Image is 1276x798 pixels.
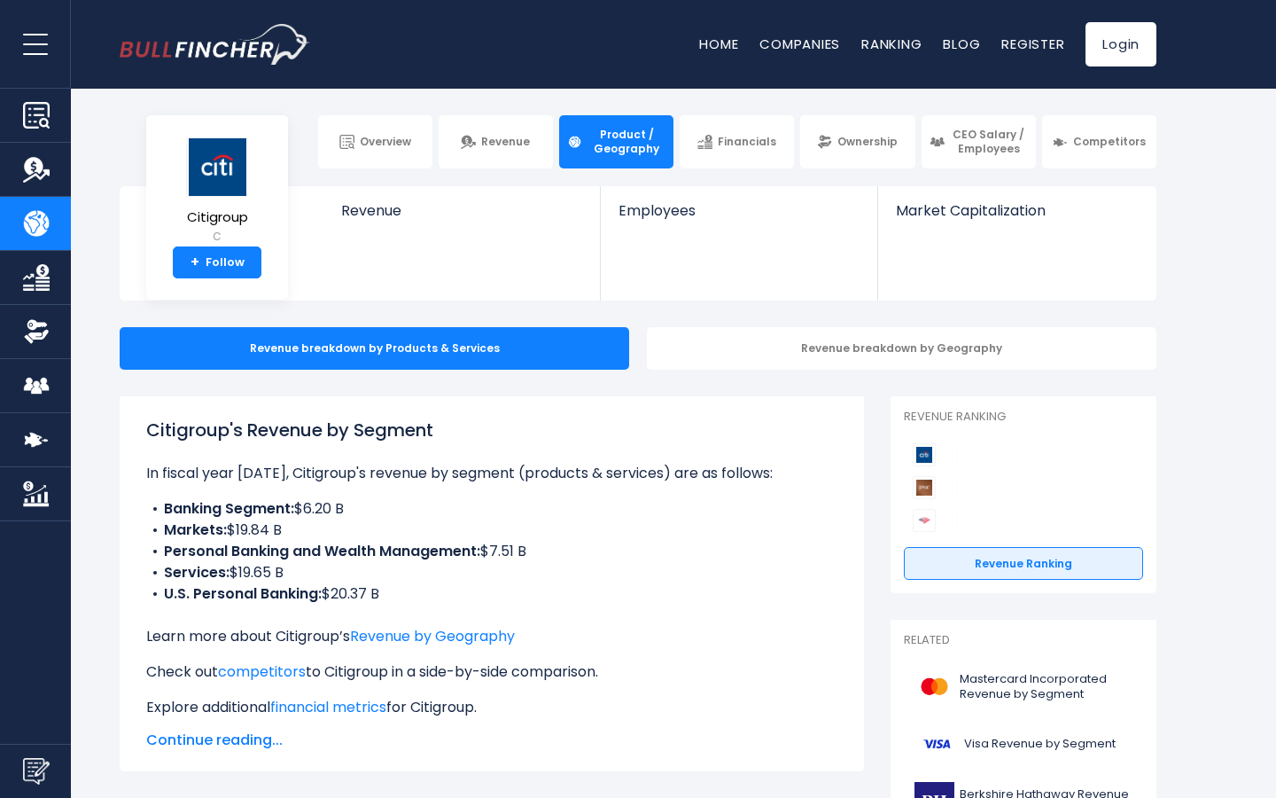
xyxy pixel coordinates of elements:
li: $20.37 B [146,583,837,605]
a: Blog [943,35,980,53]
img: Citigroup competitors logo [913,443,936,466]
p: Explore additional for Citigroup. [146,697,837,718]
img: Ownership [23,318,50,345]
p: Revenue Ranking [904,410,1143,425]
a: Ownership [800,115,914,168]
a: Revenue Ranking [904,547,1143,581]
a: Register [1001,35,1064,53]
span: Employees [619,202,859,219]
span: Visa Revenue by Segment [964,737,1116,752]
p: Related [904,633,1143,648]
a: Go to homepage [120,24,310,65]
a: Mastercard Incorporated Revenue by Segment [904,662,1143,711]
span: Ownership [837,135,898,149]
span: Citigroup [186,210,248,225]
span: Product / Geography [587,128,665,155]
h1: Citigroup's Revenue by Segment [146,417,837,443]
img: JPMorgan Chase & Co. competitors logo [913,476,936,499]
span: CEO Salary / Employees [950,128,1028,155]
a: +Follow [173,246,261,278]
a: CEO Salary / Employees [922,115,1036,168]
a: Revenue by Geography [350,626,515,646]
a: Home [699,35,738,53]
li: $6.20 B [146,498,837,520]
img: MA logo [914,667,954,707]
span: Revenue [341,202,583,219]
a: Overview [318,115,432,168]
li: $7.51 B [146,541,837,562]
a: competitors [218,661,306,682]
strong: + [191,254,199,270]
li: $19.84 B [146,520,837,541]
p: In fiscal year [DATE], Citigroup's revenue by segment (products & services) are as follows: [146,463,837,484]
a: Visa Revenue by Segment [904,720,1143,769]
a: Ranking [861,35,922,53]
p: Learn more about Citigroup’s [146,626,837,647]
span: Revenue [481,135,530,149]
a: Login [1085,22,1156,66]
p: Check out to Citigroup in a side-by-side comparison. [146,661,837,683]
div: Revenue breakdown by Products & Services [120,327,629,370]
b: Banking Segment: [164,498,294,519]
a: Revenue [323,186,601,249]
b: Markets: [164,520,227,540]
span: Continue reading... [146,730,837,751]
a: Market Capitalization [878,186,1155,249]
img: Bank of America Corporation competitors logo [913,509,936,532]
b: Services: [164,562,230,583]
img: bullfincher logo [120,24,310,65]
a: Citigroup C [185,137,249,247]
span: Financials [718,135,776,149]
a: Product / Geography [559,115,673,168]
a: Revenue [439,115,553,168]
li: $19.65 B [146,562,837,583]
a: Competitors [1042,115,1156,168]
img: V logo [914,724,959,764]
span: Overview [360,135,411,149]
span: Market Capitalization [896,202,1137,219]
a: Companies [759,35,840,53]
b: U.S. Personal Banking: [164,583,322,604]
span: Mastercard Incorporated Revenue by Segment [960,672,1132,702]
a: financial metrics [270,697,386,717]
a: Employees [601,186,876,249]
b: Personal Banking and Wealth Management: [164,541,480,561]
span: Competitors [1073,135,1146,149]
small: C [186,229,248,245]
a: Financials [680,115,794,168]
div: Revenue breakdown by Geography [647,327,1156,370]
